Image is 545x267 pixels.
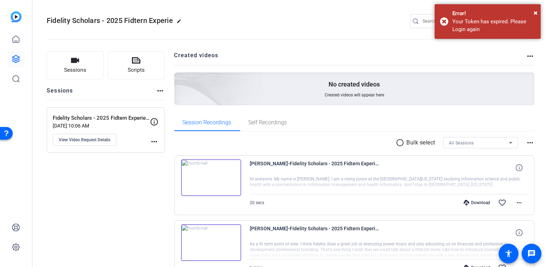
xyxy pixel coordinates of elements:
mat-icon: more_horiz [156,87,164,95]
span: All Sessions [449,141,474,146]
mat-icon: more_horiz [150,137,158,146]
img: thumb-nail [181,224,241,261]
mat-icon: edit [176,19,185,27]
mat-icon: more_horiz [526,138,534,147]
span: Created videos will appear here [325,92,384,98]
p: No created videos [329,80,380,89]
span: [PERSON_NAME]-Fidelity Scholars - 2025 Fidtern Experie-Fidelity Scholars - 2025 Fidtern Experienc... [250,159,381,176]
button: Sessions [47,51,104,79]
p: Fidelity Scholars - 2025 Fidtern Experience [53,114,150,122]
mat-icon: message [527,249,536,258]
p: Bulk select [407,138,436,147]
div: Download [460,200,494,206]
h2: Created videos [174,51,526,65]
button: Scripts [108,51,165,79]
button: Close [534,7,538,18]
span: 20 secs [250,200,265,205]
button: View Video Request Details [53,134,116,146]
span: Session Recordings [183,120,232,125]
img: Creted videos background [95,2,264,156]
span: Fidelity Scholars - 2025 Fidtern Experie [47,16,173,25]
img: thumb-nail [181,159,241,196]
div: Your Token has expired. Please Login again [452,18,535,34]
div: Error! [452,10,535,18]
input: Search [423,17,486,25]
mat-icon: radio_button_unchecked [396,138,407,147]
span: × [534,8,538,17]
span: Scripts [128,66,145,74]
h2: Sessions [47,87,73,100]
p: [DATE] 10:06 AM [53,123,150,129]
span: View Video Request Details [59,137,110,143]
mat-icon: more_horiz [526,52,534,60]
mat-icon: accessibility [504,249,513,258]
mat-icon: favorite_border [498,198,506,207]
span: Sessions [64,66,86,74]
mat-icon: more_horiz [515,198,523,207]
span: [PERSON_NAME]-Fidelity Scholars - 2025 Fidtern Experie-Fidelity Scholars - 2025 Fidtern Experienc... [250,224,381,241]
img: blue-gradient.svg [11,11,22,22]
span: Self Recordings [249,120,287,125]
